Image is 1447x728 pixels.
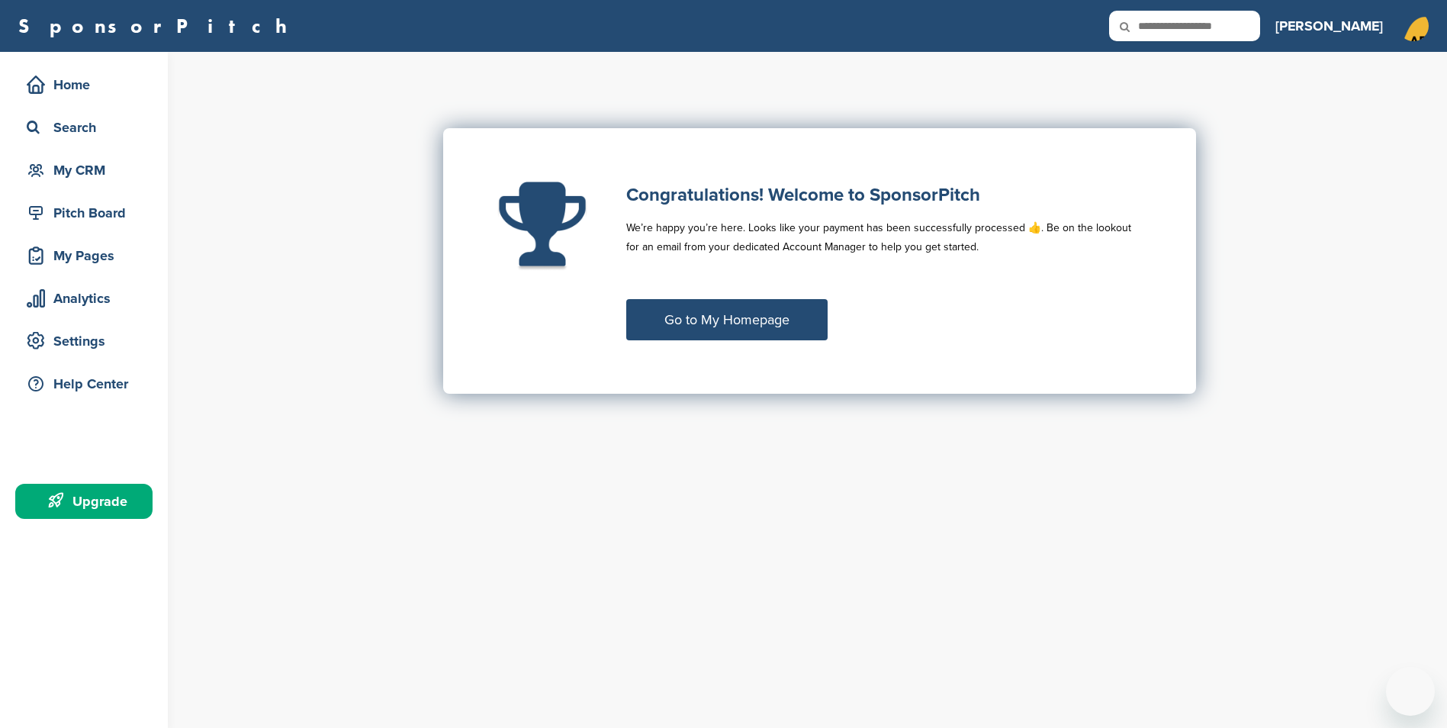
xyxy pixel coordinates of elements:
a: My CRM [15,153,153,188]
a: SponsorPitch [18,16,297,36]
a: Go to My Homepage [626,299,828,340]
img: Fa trophy [497,182,588,271]
a: Upgrade [15,484,153,519]
div: Help Center [23,370,153,398]
h3: [PERSON_NAME] [1275,15,1383,37]
h1: Congratulations! Welcome to SponsorPitch [626,182,1143,209]
iframe: Button to launch messaging window [1386,667,1435,716]
div: Settings [23,327,153,355]
div: Upgrade [23,488,153,515]
a: [PERSON_NAME] [1275,9,1383,43]
a: Search [15,110,153,145]
div: Search [23,114,153,141]
div: My Pages [23,242,153,269]
div: My CRM [23,156,153,184]
div: Home [23,71,153,98]
a: Pitch Board [15,195,153,230]
div: Analytics [23,285,153,312]
a: Analytics [15,281,153,316]
div: Pitch Board [23,199,153,227]
a: Help Center [15,366,153,401]
p: We’re happy you’re here. Looks like your payment has been successfully processed 👍. Be on the loo... [626,218,1143,276]
a: My Pages [15,238,153,273]
a: Settings [15,324,153,359]
a: Home [15,67,153,102]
